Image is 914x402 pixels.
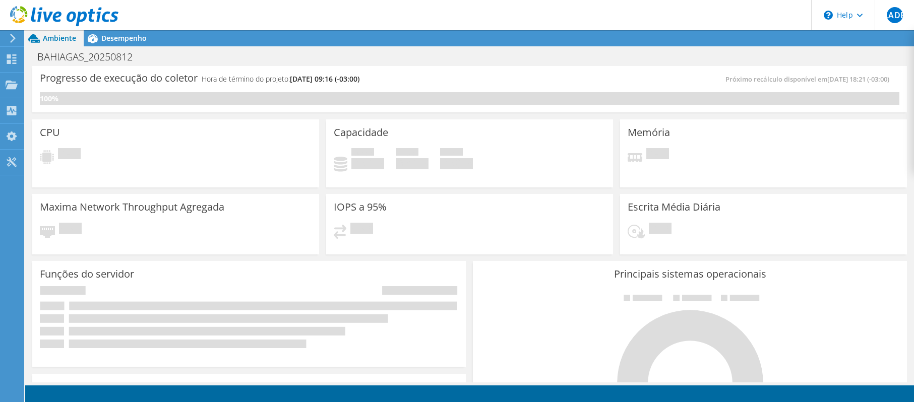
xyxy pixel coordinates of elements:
h1: BAHIAGAS_20250812 [33,51,148,62]
span: Pendente [59,223,82,236]
h3: Maxima Network Throughput Agregada [40,202,224,213]
span: [DATE] 09:16 (-03:00) [290,74,359,84]
h3: Principais sistemas operacionais [480,269,899,280]
h4: 0 GiB [396,158,429,169]
span: Pendente [646,148,669,162]
span: [DATE] 18:21 (-03:00) [827,75,889,84]
h4: 0 GiB [351,158,384,169]
span: Pendente [649,223,672,236]
h3: Capacidade [334,127,388,138]
span: Pendente [58,148,81,162]
h3: Escrita Média Diária [628,202,720,213]
span: Desempenho [101,33,147,43]
h4: 0 GiB [440,158,473,169]
h3: Principais fabricantes de servidor [40,381,195,392]
h3: IOPS a 95% [334,202,387,213]
svg: \n [824,11,833,20]
h3: Funções do servidor [40,269,134,280]
span: LADP [887,7,903,23]
span: Total [440,148,463,158]
span: Próximo recálculo disponível em [725,75,894,84]
span: Ambiente [43,33,76,43]
span: Usado [351,148,374,158]
span: Disponível [396,148,418,158]
h3: Memória [628,127,670,138]
span: Pendente [350,223,373,236]
h4: Hora de término do projeto: [202,74,359,85]
h3: CPU [40,127,60,138]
